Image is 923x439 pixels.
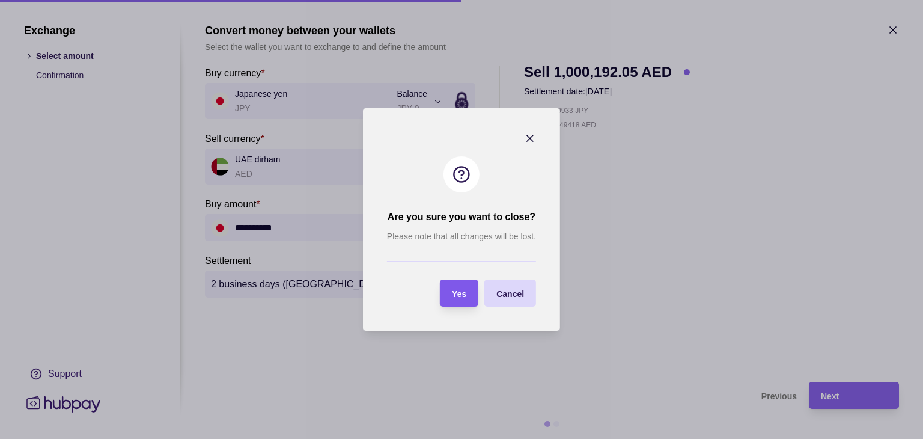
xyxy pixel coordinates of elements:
[452,289,466,299] span: Yes
[440,280,478,307] button: Yes
[496,289,524,299] span: Cancel
[484,280,536,307] button: Cancel
[388,210,535,224] h2: Are you sure you want to close?
[387,230,536,243] p: Please note that all changes will be lost.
